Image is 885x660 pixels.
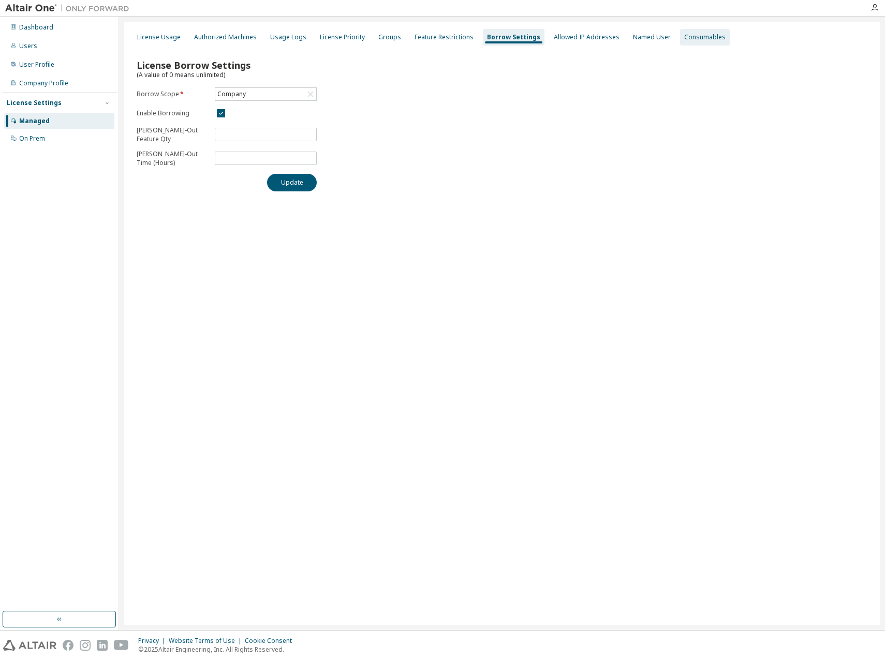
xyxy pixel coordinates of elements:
[137,33,181,41] div: License Usage
[633,33,671,41] div: Named User
[137,59,250,71] span: License Borrow Settings
[80,640,91,651] img: instagram.svg
[5,3,135,13] img: Altair One
[169,637,245,645] div: Website Terms of Use
[270,33,306,41] div: Usage Logs
[19,79,68,87] div: Company Profile
[19,61,54,69] div: User Profile
[19,23,53,32] div: Dashboard
[138,637,169,645] div: Privacy
[137,126,209,143] p: [PERSON_NAME]-Out Feature Qty
[19,42,37,50] div: Users
[19,117,50,125] div: Managed
[97,640,108,651] img: linkedin.svg
[554,33,620,41] div: Allowed IP Addresses
[3,640,56,651] img: altair_logo.svg
[194,33,257,41] div: Authorized Machines
[216,88,247,100] div: Company
[487,33,540,41] div: Borrow Settings
[7,99,62,107] div: License Settings
[137,149,209,167] p: [PERSON_NAME]-Out Time (Hours)
[114,640,129,651] img: youtube.svg
[63,640,73,651] img: facebook.svg
[138,645,298,654] p: © 2025 Altair Engineering, Inc. All Rights Reserved.
[378,33,401,41] div: Groups
[684,33,726,41] div: Consumables
[245,637,298,645] div: Cookie Consent
[19,134,45,143] div: On Prem
[137,70,225,79] span: (A value of 0 means unlimited)
[320,33,365,41] div: License Priority
[215,88,316,100] div: Company
[137,109,209,117] label: Enable Borrowing
[137,90,209,98] label: Borrow Scope
[415,33,474,41] div: Feature Restrictions
[267,174,317,191] button: Update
